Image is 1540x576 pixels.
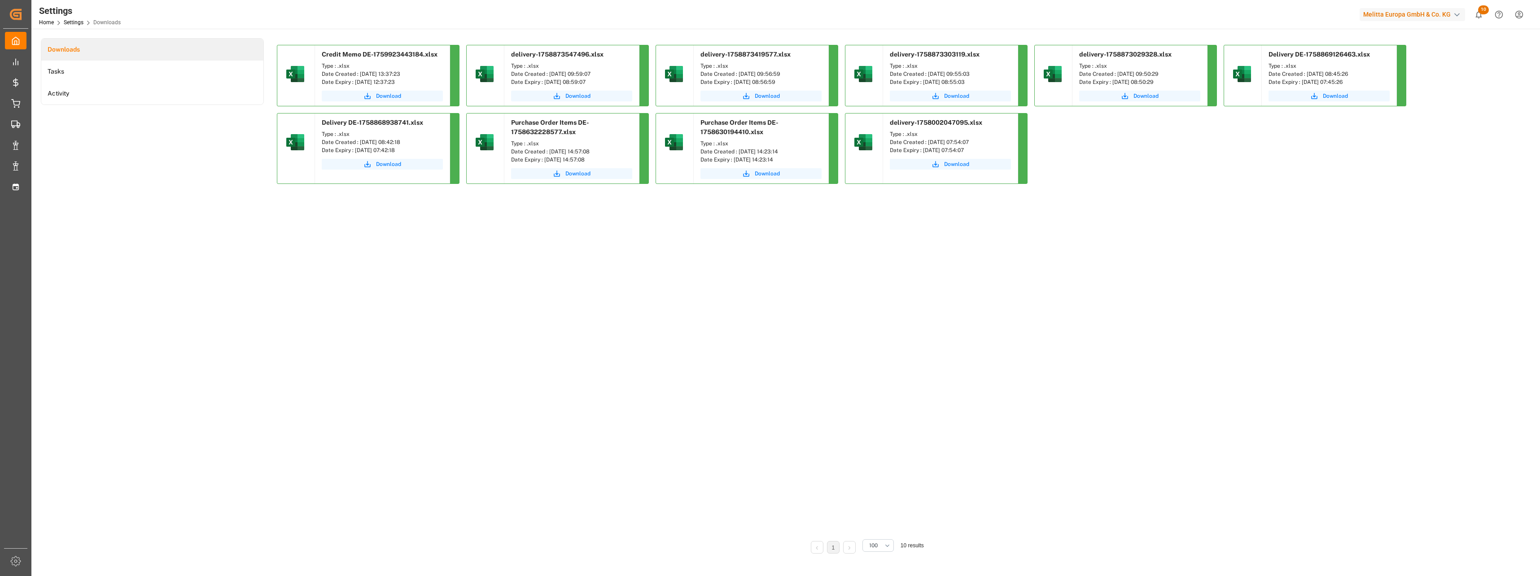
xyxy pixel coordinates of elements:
[39,19,54,26] a: Home
[1042,63,1063,85] img: microsoft-excel-2019--v1.png
[376,92,401,100] span: Download
[890,78,1011,86] div: Date Expiry : [DATE] 08:55:03
[901,542,924,549] span: 10 results
[284,131,306,153] img: microsoft-excel-2019--v1.png
[1079,62,1200,70] div: Type : .xlsx
[322,159,443,170] button: Download
[1079,51,1172,58] span: delivery-1758873029328.xlsx
[1269,62,1390,70] div: Type : .xlsx
[322,119,423,126] span: Delivery DE-1758868938741.xlsx
[1079,70,1200,78] div: Date Created : [DATE] 09:50:29
[41,83,263,105] a: Activity
[700,70,822,78] div: Date Created : [DATE] 09:56:59
[890,159,1011,170] button: Download
[1269,70,1390,78] div: Date Created : [DATE] 08:45:26
[843,541,856,554] li: Next Page
[700,119,779,135] span: Purchase Order Items DE-1758630194410.xlsx
[663,131,685,153] img: microsoft-excel-2019--v1.png
[890,130,1011,138] div: Type : .xlsx
[565,170,591,178] span: Download
[511,78,632,86] div: Date Expiry : [DATE] 08:59:07
[862,539,894,552] button: open menu
[1133,92,1159,100] span: Download
[755,92,780,100] span: Download
[700,51,791,58] span: delivery-1758873419577.xlsx
[890,138,1011,146] div: Date Created : [DATE] 07:54:07
[322,130,443,138] div: Type : .xlsx
[890,62,1011,70] div: Type : .xlsx
[322,62,443,70] div: Type : .xlsx
[755,170,780,178] span: Download
[39,4,121,17] div: Settings
[700,168,822,179] button: Download
[41,61,263,83] a: Tasks
[511,156,632,164] div: Date Expiry : [DATE] 14:57:08
[890,51,980,58] span: delivery-1758873303119.xlsx
[511,148,632,156] div: Date Created : [DATE] 14:57:08
[1269,78,1390,86] div: Date Expiry : [DATE] 07:45:26
[1079,91,1200,101] button: Download
[700,78,822,86] div: Date Expiry : [DATE] 08:56:59
[511,91,632,101] button: Download
[322,70,443,78] div: Date Created : [DATE] 13:37:23
[322,146,443,154] div: Date Expiry : [DATE] 07:42:18
[831,545,835,551] a: 1
[322,78,443,86] div: Date Expiry : [DATE] 12:37:23
[700,156,822,164] div: Date Expiry : [DATE] 14:23:14
[322,138,443,146] div: Date Created : [DATE] 08:42:18
[376,160,401,168] span: Download
[1323,92,1348,100] span: Download
[1489,4,1509,25] button: Help Center
[322,51,437,58] span: Credit Memo DE-1759923443184.xlsx
[890,70,1011,78] div: Date Created : [DATE] 09:55:03
[811,541,823,554] li: Previous Page
[1469,4,1489,25] button: show 10 new notifications
[1360,6,1469,23] button: Melitta Europa GmbH & Co. KG
[944,92,969,100] span: Download
[322,91,443,101] button: Download
[700,91,822,101] button: Download
[869,541,878,550] span: 100
[700,148,822,156] div: Date Created : [DATE] 14:23:14
[511,140,632,148] div: Type : .xlsx
[41,39,263,61] a: Downloads
[1231,63,1253,85] img: microsoft-excel-2019--v1.png
[853,131,874,153] img: microsoft-excel-2019--v1.png
[827,541,840,554] li: 1
[853,63,874,85] img: microsoft-excel-2019--v1.png
[1478,5,1489,14] span: 10
[284,63,306,85] img: microsoft-excel-2019--v1.png
[890,146,1011,154] div: Date Expiry : [DATE] 07:54:07
[700,140,822,148] div: Type : .xlsx
[1269,51,1370,58] span: Delivery DE-1758869126463.xlsx
[511,51,604,58] span: delivery-1758873547496.xlsx
[1269,91,1390,101] button: Download
[700,62,822,70] div: Type : .xlsx
[474,131,495,153] img: microsoft-excel-2019--v1.png
[565,92,591,100] span: Download
[511,62,632,70] div: Type : .xlsx
[663,63,685,85] img: microsoft-excel-2019--v1.png
[511,119,589,135] span: Purchase Order Items DE-1758632228577.xlsx
[890,119,982,126] span: delivery-1758002047095.xlsx
[511,168,632,179] button: Download
[474,63,495,85] img: microsoft-excel-2019--v1.png
[511,70,632,78] div: Date Created : [DATE] 09:59:07
[1079,78,1200,86] div: Date Expiry : [DATE] 08:50:29
[890,91,1011,101] button: Download
[944,160,969,168] span: Download
[1360,8,1465,21] div: Melitta Europa GmbH & Co. KG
